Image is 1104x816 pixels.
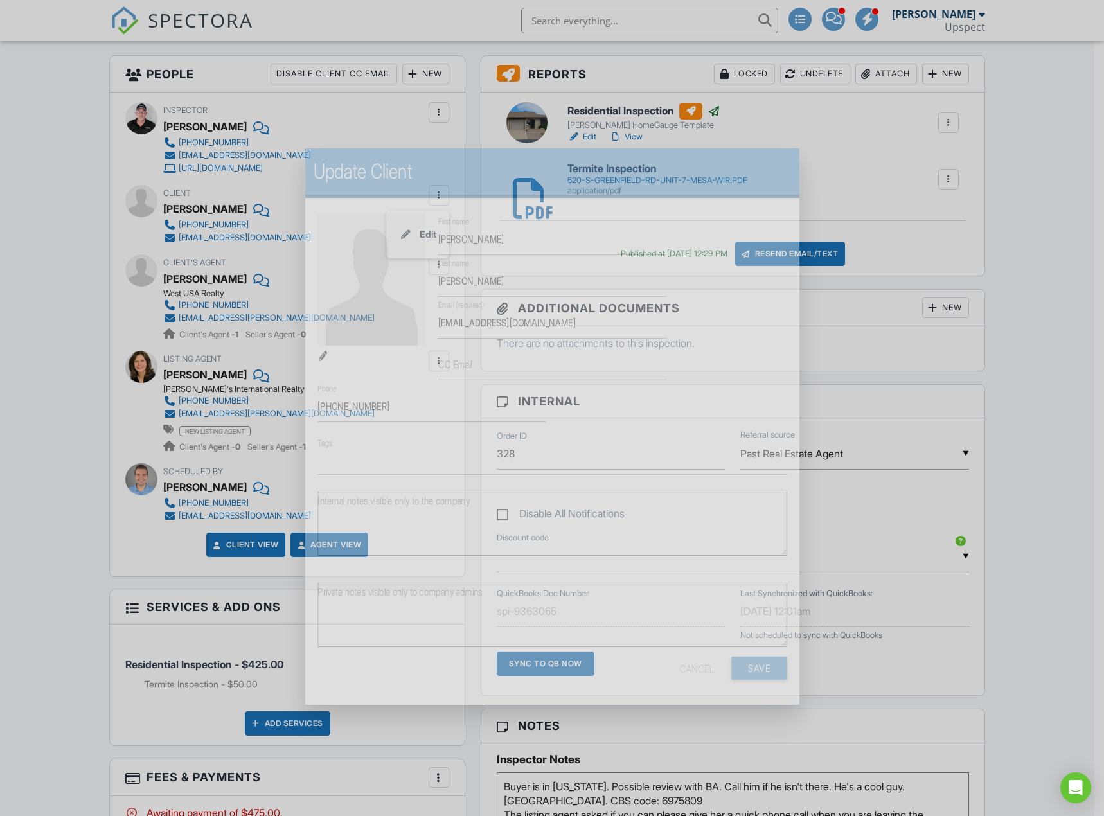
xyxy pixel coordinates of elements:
[317,213,425,346] img: default-user-f0147aede5fd5fa78ca7ade42f37bd4542148d508eef1c3d3ea960f66861d68b.jpg
[317,585,482,599] label: Private notes visible only to company admins
[317,383,336,395] label: Phone
[731,657,787,680] input: Save
[438,216,468,227] label: First name
[680,657,713,680] div: Cancel
[438,258,468,269] label: Last name
[1060,772,1091,803] div: Open Intercom Messenger
[438,357,472,371] label: CC Email
[317,494,470,508] label: Internal notes visible only to the company
[313,159,790,184] h2: Update Client
[438,299,484,311] label: Email (required)
[317,438,332,448] label: Tags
